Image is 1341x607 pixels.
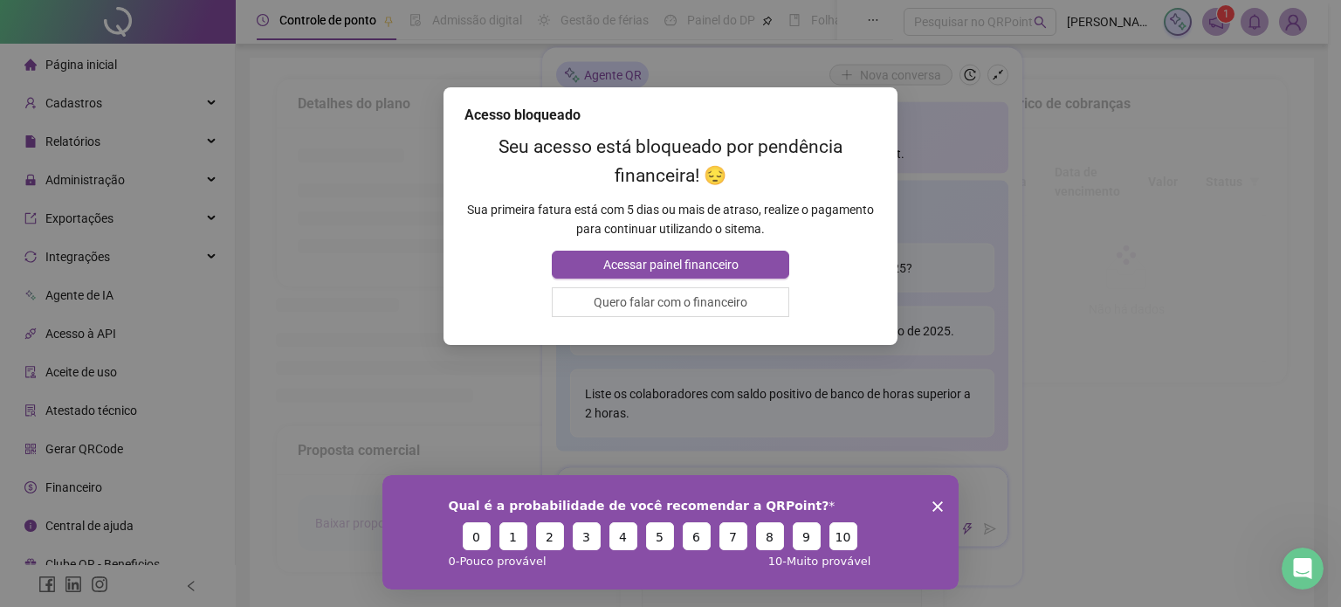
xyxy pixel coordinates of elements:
[603,255,739,274] span: Acessar painel financeiro
[382,475,959,590] iframe: Pesquisa da QRPoint
[552,287,788,317] button: Quero falar com o financeiro
[552,251,788,279] button: Acessar painel financeiro
[464,133,877,190] h2: Seu acesso está bloqueado por pendência financeira! 😔
[464,105,877,126] div: Acesso bloqueado
[1282,548,1324,590] iframe: Intercom live chat
[464,200,877,238] p: Sua primeira fatura está com 5 dias ou mais de atraso, realize o pagamento para continuar utiliza...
